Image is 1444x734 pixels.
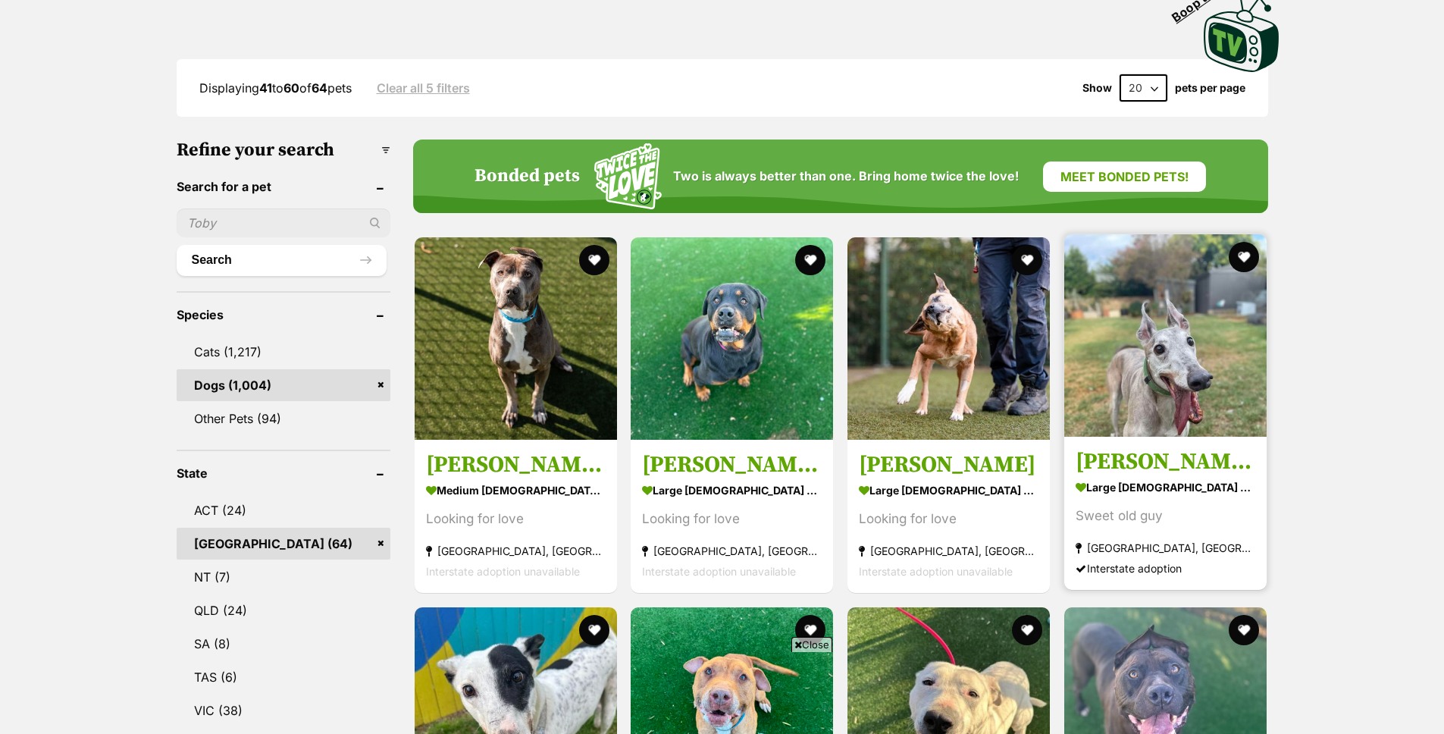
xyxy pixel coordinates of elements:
strong: large [DEMOGRAPHIC_DATA] Dog [859,479,1038,501]
span: Displaying to of pets [199,80,352,96]
img: Squiggle [594,143,662,209]
a: Cats (1,217) [177,336,390,368]
a: Clear all 5 filters [377,81,470,95]
strong: 64 [312,80,327,96]
strong: 60 [283,80,299,96]
div: Looking for love [426,509,606,529]
h4: Bonded pets [475,166,580,187]
h3: Refine your search [177,140,390,161]
input: Toby [177,209,390,237]
a: Meet bonded pets! [1043,162,1206,192]
header: Species [177,308,390,322]
span: Interstate adoption unavailable [642,565,796,578]
a: VIC (38) [177,695,390,726]
button: favourite [1012,245,1042,275]
strong: large [DEMOGRAPHIC_DATA] Dog [642,479,822,501]
button: favourite [1012,615,1042,645]
strong: 41 [259,80,272,96]
img: Percy (aka Yankee) - Greyhound Dog [1064,234,1267,437]
strong: [GEOGRAPHIC_DATA], [GEOGRAPHIC_DATA] [1076,538,1255,558]
span: Interstate adoption unavailable [426,565,580,578]
iframe: Advertisement [446,658,998,726]
button: favourite [795,245,825,275]
span: Interstate adoption unavailable [859,565,1013,578]
div: Looking for love [642,509,822,529]
strong: large [DEMOGRAPHIC_DATA] Dog [1076,476,1255,498]
strong: medium [DEMOGRAPHIC_DATA] Dog [426,479,606,501]
h3: [PERSON_NAME] imp 1474 [642,450,822,479]
a: ACT (24) [177,494,390,526]
a: [PERSON_NAME] large [DEMOGRAPHIC_DATA] Dog Looking for love [GEOGRAPHIC_DATA], [GEOGRAPHIC_DATA] ... [847,439,1050,593]
span: Close [791,637,832,652]
strong: [GEOGRAPHIC_DATA], [GEOGRAPHIC_DATA] [859,541,1038,561]
div: Interstate adoption [1076,558,1255,579]
button: favourite [578,245,609,275]
button: favourite [795,615,825,645]
div: Looking for love [859,509,1038,529]
a: Other Pets (94) [177,403,390,434]
h3: [PERSON_NAME] (aka [PERSON_NAME]) [1076,447,1255,476]
button: favourite [578,615,609,645]
span: Show [1082,82,1112,94]
img: Riggs imp 1483 - American Staffordshire Terrier Dog [415,237,617,440]
a: SA (8) [177,628,390,660]
a: [PERSON_NAME] imp 1474 large [DEMOGRAPHIC_DATA] Dog Looking for love [GEOGRAPHIC_DATA], [GEOGRAPH... [631,439,833,593]
strong: [GEOGRAPHIC_DATA], [GEOGRAPHIC_DATA] [642,541,822,561]
button: favourite [1229,615,1259,645]
strong: [GEOGRAPHIC_DATA], [GEOGRAPHIC_DATA] [426,541,606,561]
h3: [PERSON_NAME] imp 1483 [426,450,606,479]
img: Jed - Boxer Dog [847,237,1050,440]
span: Two is always better than one. Bring home twice the love! [673,169,1019,183]
button: favourite [1229,242,1259,272]
a: [PERSON_NAME] (aka [PERSON_NAME]) large [DEMOGRAPHIC_DATA] Dog Sweet old guy [GEOGRAPHIC_DATA], [... [1064,436,1267,590]
a: [PERSON_NAME] imp 1483 medium [DEMOGRAPHIC_DATA] Dog Looking for love [GEOGRAPHIC_DATA], [GEOGRAP... [415,439,617,593]
a: QLD (24) [177,594,390,626]
label: pets per page [1175,82,1245,94]
a: TAS (6) [177,661,390,693]
button: Search [177,245,387,275]
a: Dogs (1,004) [177,369,390,401]
h3: [PERSON_NAME] [859,450,1038,479]
a: NT (7) [177,561,390,593]
header: State [177,466,390,480]
div: Sweet old guy [1076,506,1255,526]
header: Search for a pet [177,180,390,193]
a: [GEOGRAPHIC_DATA] (64) [177,528,390,560]
img: Marley imp 1474 - Rottweiler Dog [631,237,833,440]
